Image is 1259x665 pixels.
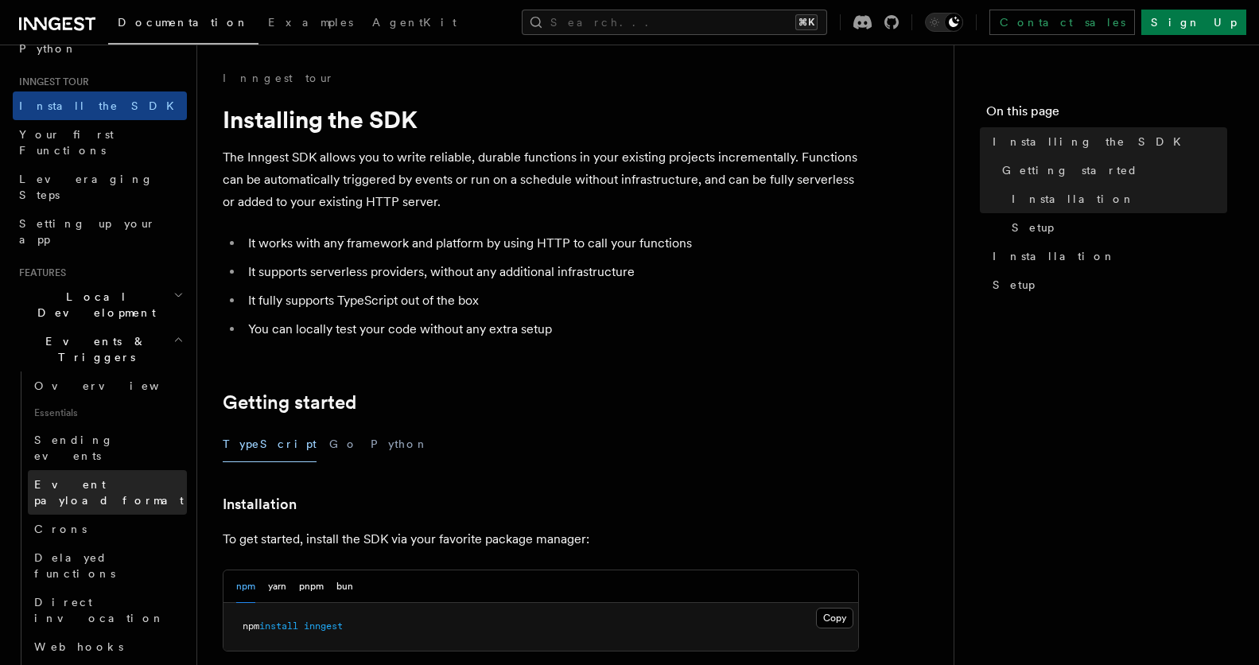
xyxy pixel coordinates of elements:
a: Leveraging Steps [13,165,187,209]
span: Overview [34,379,198,392]
p: To get started, install the SDK via your favorite package manager: [223,528,859,550]
span: Sending events [34,434,114,462]
span: AgentKit [372,16,457,29]
a: Getting started [223,391,356,414]
span: npm [243,620,259,632]
button: Search...⌘K [522,10,827,35]
span: Inngest tour [13,76,89,88]
a: AgentKit [363,5,466,43]
a: Python [13,34,187,63]
a: Getting started [996,156,1227,185]
a: Your first Functions [13,120,187,165]
span: Documentation [118,16,249,29]
li: It fully supports TypeScript out of the box [243,290,859,312]
button: npm [236,570,255,603]
button: Toggle dark mode [925,13,963,32]
a: Installation [986,242,1227,270]
span: Features [13,266,66,279]
span: Events & Triggers [13,333,173,365]
a: Direct invocation [28,588,187,632]
button: TypeScript [223,426,317,462]
span: inngest [304,620,343,632]
a: Setup [986,270,1227,299]
a: Setup [1005,213,1227,242]
span: Essentials [28,400,187,426]
button: bun [336,570,353,603]
a: Documentation [108,5,258,45]
button: Go [329,426,358,462]
span: Getting started [1002,162,1138,178]
a: Installation [1005,185,1227,213]
button: Local Development [13,282,187,327]
span: Installation [1012,191,1135,207]
a: Webhooks [28,632,187,661]
button: Copy [816,608,853,628]
span: Crons [34,523,87,535]
span: Direct invocation [34,596,165,624]
span: Leveraging Steps [19,173,153,201]
span: Examples [268,16,353,29]
button: Python [371,426,429,462]
a: Sending events [28,426,187,470]
a: Overview [28,371,187,400]
li: You can locally test your code without any extra setup [243,318,859,340]
a: Installing the SDK [986,127,1227,156]
a: Sign Up [1141,10,1246,35]
a: Installation [223,493,297,515]
a: Crons [28,515,187,543]
a: Examples [258,5,363,43]
span: Setup [993,277,1035,293]
a: Inngest tour [223,70,334,86]
a: Event payload format [28,470,187,515]
button: pnpm [299,570,324,603]
span: install [259,620,298,632]
button: Events & Triggers [13,327,187,371]
span: Your first Functions [19,128,114,157]
li: It works with any framework and platform by using HTTP to call your functions [243,232,859,255]
h4: On this page [986,102,1227,127]
span: Local Development [13,289,173,321]
a: Install the SDK [13,91,187,120]
span: Python [19,42,77,55]
span: Delayed functions [34,551,115,580]
span: Setting up your app [19,217,156,246]
span: Installing the SDK [993,134,1191,150]
h1: Installing the SDK [223,105,859,134]
span: Installation [993,248,1116,264]
a: Contact sales [989,10,1135,35]
button: yarn [268,570,286,603]
span: Webhooks [34,640,123,653]
span: Event payload format [34,478,184,507]
kbd: ⌘K [795,14,818,30]
li: It supports serverless providers, without any additional infrastructure [243,261,859,283]
span: Setup [1012,220,1054,235]
span: Install the SDK [19,99,184,112]
p: The Inngest SDK allows you to write reliable, durable functions in your existing projects increme... [223,146,859,213]
a: Setting up your app [13,209,187,254]
a: Delayed functions [28,543,187,588]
